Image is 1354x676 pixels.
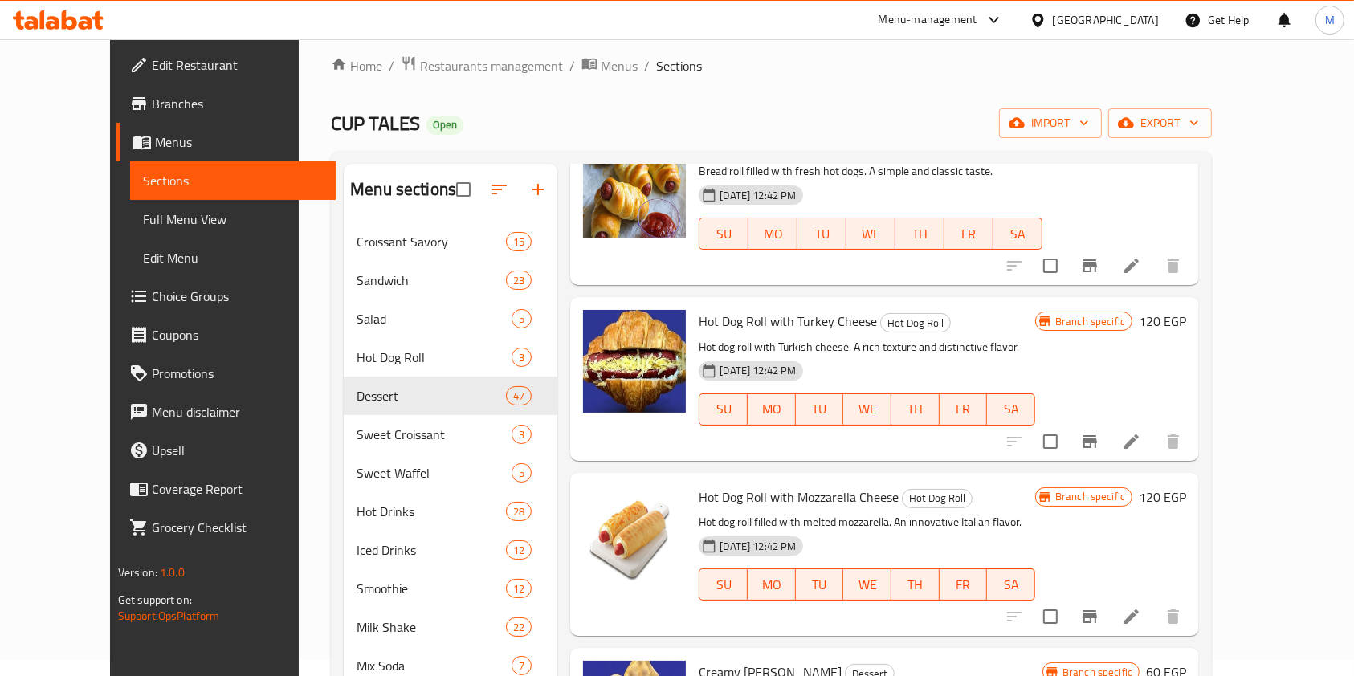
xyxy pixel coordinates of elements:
[152,479,324,499] span: Coverage Report
[802,573,838,597] span: TU
[160,562,185,583] span: 1.0.0
[951,222,987,246] span: FR
[748,218,797,250] button: MO
[699,512,1035,532] p: Hot dog roll filled with melted mozzarella. An innovative Italian flavor.
[152,441,324,460] span: Upsell
[843,393,891,426] button: WE
[507,504,531,519] span: 28
[1012,113,1089,133] span: import
[152,325,324,344] span: Coupons
[940,568,988,601] button: FR
[143,171,324,190] span: Sections
[940,393,988,426] button: FR
[754,573,789,597] span: MO
[426,118,463,132] span: Open
[344,222,557,261] div: Croissant Savory15
[699,568,748,601] button: SU
[583,310,686,413] img: Hot Dog Roll with Turkey Cheese
[1034,425,1067,458] span: Select to update
[713,188,802,203] span: [DATE] 12:42 PM
[993,397,1029,421] span: SA
[357,386,506,405] span: Dessert
[902,222,938,246] span: TH
[850,397,885,421] span: WE
[755,222,791,246] span: MO
[583,486,686,588] img: Hot Dog Roll with Mozzarella Cheese
[796,393,844,426] button: TU
[699,161,1042,181] p: Bread roll filled with fresh hot dogs. A simple and classic taste.
[999,108,1102,138] button: import
[898,397,933,421] span: TH
[344,377,557,415] div: Dessert47
[344,261,557,299] div: Sandwich23
[706,397,741,421] span: SU
[512,658,531,674] span: 7
[506,386,532,405] div: items
[644,56,650,75] li: /
[993,573,1029,597] span: SA
[1071,597,1109,636] button: Branch-specific-item
[143,248,324,267] span: Edit Menu
[1154,246,1193,285] button: delete
[357,579,506,598] span: Smoothie
[118,589,192,610] span: Get support on:
[344,531,557,569] div: Iced Drinks12
[796,568,844,601] button: TU
[898,573,933,597] span: TH
[656,56,702,75] span: Sections
[357,656,512,675] span: Mix Soda
[344,569,557,608] div: Smoothie12
[699,309,877,333] span: Hot Dog Roll with Turkey Cheese
[116,84,336,123] a: Branches
[987,393,1035,426] button: SA
[357,463,512,483] span: Sweet Waffel
[797,218,846,250] button: TU
[357,309,512,328] span: Salad
[1034,600,1067,633] span: Select to update
[993,218,1042,250] button: SA
[130,161,336,200] a: Sections
[152,287,324,306] span: Choice Groups
[581,55,638,76] a: Menus
[506,579,532,598] div: items
[804,222,840,246] span: TU
[1000,222,1036,246] span: SA
[881,314,950,332] span: Hot Dog Roll
[506,502,532,521] div: items
[357,348,512,367] span: Hot Dog Roll
[389,56,394,75] li: /
[357,502,506,521] span: Hot Drinks
[116,277,336,316] a: Choice Groups
[512,466,531,481] span: 5
[903,489,972,507] span: Hot Dog Roll
[155,132,324,152] span: Menus
[116,46,336,84] a: Edit Restaurant
[357,425,512,444] span: Sweet Croissant
[130,238,336,277] a: Edit Menu
[401,55,563,76] a: Restaurants management
[331,55,1212,76] nav: breadcrumb
[344,338,557,377] div: Hot Dog Roll3
[891,568,940,601] button: TH
[512,312,531,327] span: 5
[357,540,506,560] span: Iced Drinks
[118,605,220,626] a: Support.OpsPlatform
[512,427,531,442] span: 3
[706,222,742,246] span: SU
[850,573,885,597] span: WE
[152,364,324,383] span: Promotions
[699,393,748,426] button: SU
[1122,432,1141,451] a: Edit menu item
[507,581,531,597] span: 12
[507,273,531,288] span: 23
[152,518,324,537] span: Grocery Checklist
[512,463,532,483] div: items
[895,218,944,250] button: TH
[1034,249,1067,283] span: Select to update
[152,402,324,421] span: Menu disclaimer
[601,56,638,75] span: Menus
